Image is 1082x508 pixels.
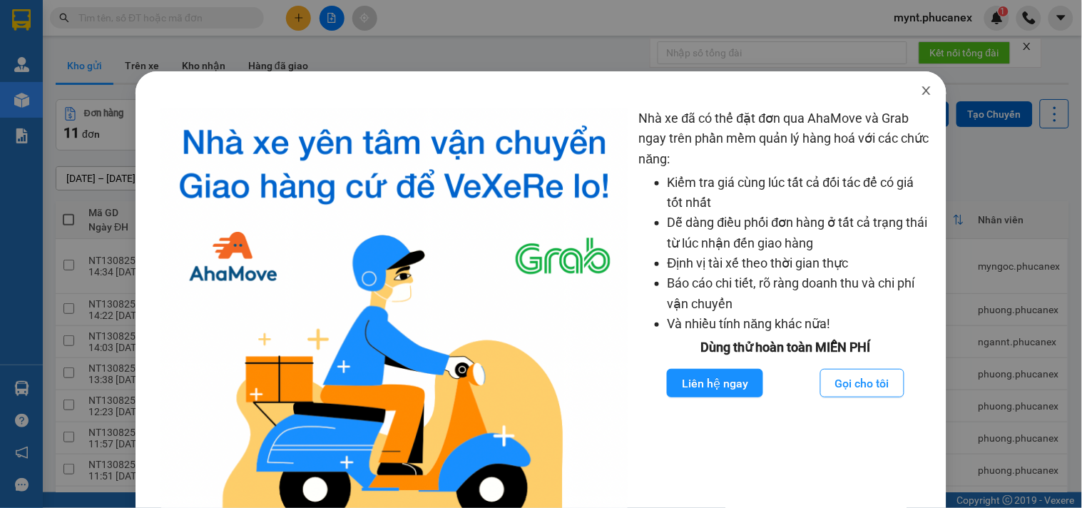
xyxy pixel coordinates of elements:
li: Định vị tài xế theo thời gian thực [668,253,933,273]
span: Gọi cho tôi [835,375,889,392]
span: Liên hệ ngay [682,375,748,392]
div: Dùng thử hoàn toàn MIỄN PHÍ [639,337,933,357]
li: Và nhiều tính năng khác nữa! [668,314,933,334]
li: Báo cáo chi tiết, rõ ràng doanh thu và chi phí vận chuyển [668,273,933,314]
li: Dễ dàng điều phối đơn hàng ở tất cả trạng thái từ lúc nhận đến giao hàng [668,213,933,253]
button: Close [907,71,946,111]
span: close [921,85,932,96]
li: Kiểm tra giá cùng lúc tất cả đối tác để có giá tốt nhất [668,173,933,213]
button: Gọi cho tôi [820,369,904,397]
button: Liên hệ ngay [667,369,763,397]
